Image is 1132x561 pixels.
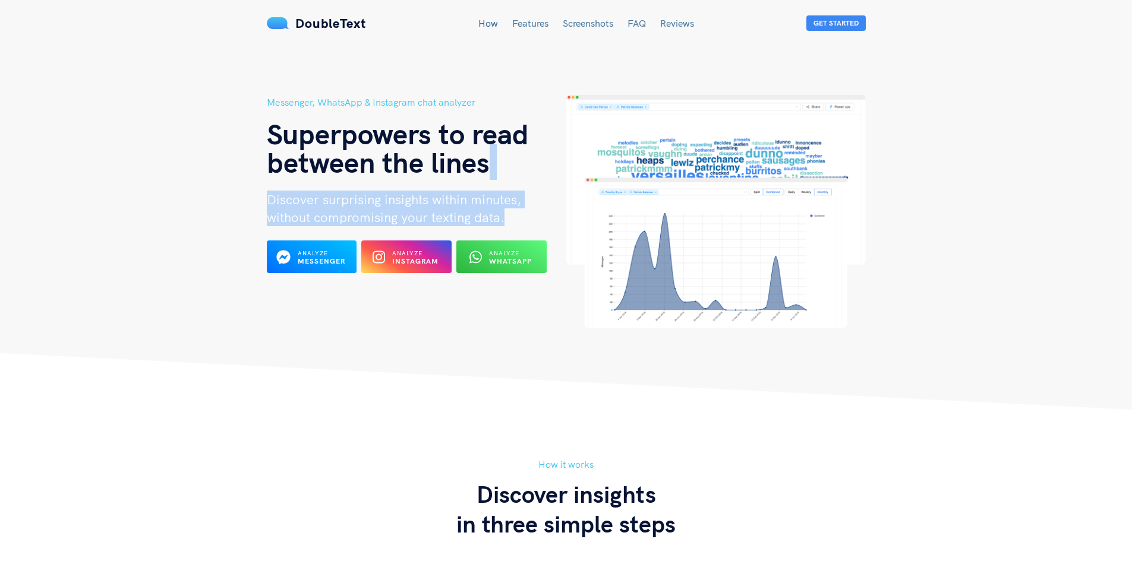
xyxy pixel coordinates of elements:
[361,256,452,267] a: Analyze Instagram
[660,17,694,29] a: Reviews
[456,240,547,273] button: Analyze WhatsApp
[267,457,866,472] h5: How it works
[267,116,529,151] span: Superpowers to read
[489,256,532,265] b: WhatsApp
[267,191,521,208] span: Discover surprising insights within minutes,
[392,249,422,257] span: Analyze
[478,17,498,29] a: How
[267,256,357,267] a: Analyze Messenger
[456,256,547,267] a: Analyze WhatsApp
[392,256,439,265] b: Instagram
[628,17,646,29] a: FAQ
[267,15,366,31] a: DoubleText
[563,17,613,29] a: Screenshots
[267,240,357,273] button: Analyze Messenger
[267,17,289,29] img: mS3x8y1f88AAAAABJRU5ErkJggg==
[566,95,866,328] img: hero
[489,249,519,257] span: Analyze
[267,479,866,538] h3: Discover insights in three simple steps
[295,15,366,31] span: DoubleText
[361,240,452,273] button: Analyze Instagram
[806,15,866,31] button: Get Started
[298,256,345,265] b: Messenger
[267,95,566,110] h5: Messenger, WhatsApp & Instagram chat analyzer
[267,209,504,226] span: without compromising your texting data.
[512,17,548,29] a: Features
[298,249,328,257] span: Analyze
[267,144,490,180] span: between the lines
